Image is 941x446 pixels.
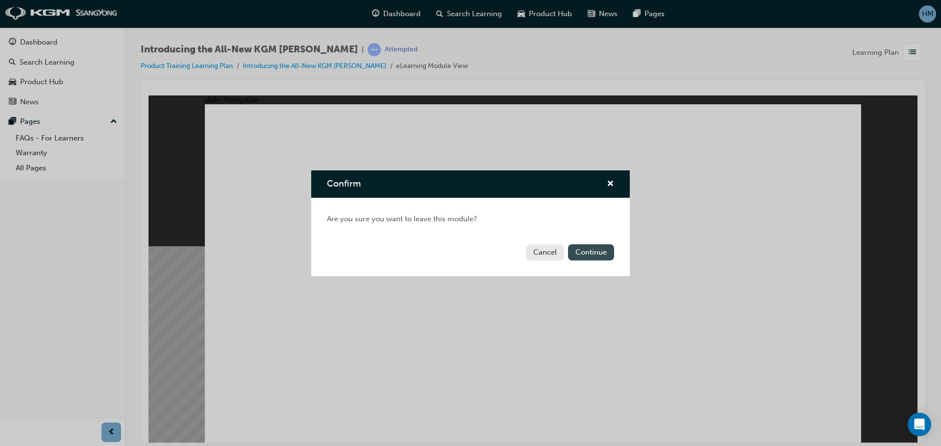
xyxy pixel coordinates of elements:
div: Confirm [311,170,630,276]
div: Are you sure you want to leave this module? [311,198,630,240]
button: cross-icon [607,178,614,190]
span: Confirm [327,178,361,189]
div: Open Intercom Messenger [908,413,931,436]
span: cross-icon [607,180,614,189]
button: Continue [568,244,614,260]
button: Cancel [526,244,564,260]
